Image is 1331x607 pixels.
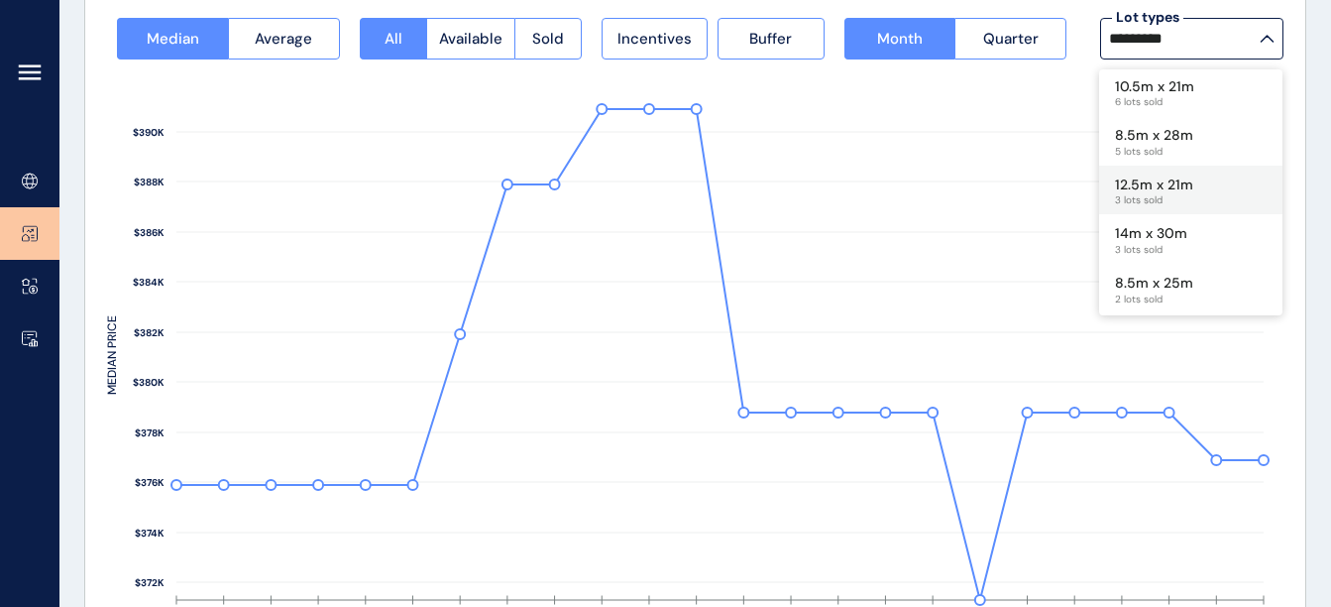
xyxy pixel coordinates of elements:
[514,18,582,60] button: Sold
[135,426,165,439] text: $378K
[1115,244,1187,256] span: 3 lots sold
[1115,77,1194,97] p: 10.5m x 21m
[1115,126,1193,146] p: 8.5m x 28m
[135,476,165,489] text: $376K
[718,18,824,60] button: Buffer
[844,18,955,60] button: Month
[617,29,692,49] span: Incentives
[360,18,426,60] button: All
[134,226,165,239] text: $386K
[385,29,402,49] span: All
[1115,176,1193,195] p: 12.5m x 21m
[134,326,165,339] text: $382K
[954,18,1066,60] button: Quarter
[255,29,312,49] span: Average
[1115,274,1193,294] p: 8.5m x 25m
[749,29,792,49] span: Buffer
[1115,194,1193,206] span: 3 lots sold
[1115,146,1193,158] span: 5 lots sold
[1115,224,1187,244] p: 14m x 30m
[117,18,228,60] button: Median
[133,126,165,139] text: $390K
[104,315,120,395] text: MEDIAN PRICE
[228,18,340,60] button: Average
[147,29,199,49] span: Median
[1115,294,1193,305] span: 2 lots sold
[134,176,165,188] text: $388K
[439,29,502,49] span: Available
[135,576,165,589] text: $372K
[133,276,165,289] text: $384K
[133,376,165,389] text: $380K
[532,29,564,49] span: Sold
[983,29,1039,49] span: Quarter
[602,18,708,60] button: Incentives
[1112,8,1183,28] label: Lot types
[135,527,165,540] text: $374K
[426,18,514,60] button: Available
[1115,96,1194,108] span: 6 lots sold
[877,29,923,49] span: Month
